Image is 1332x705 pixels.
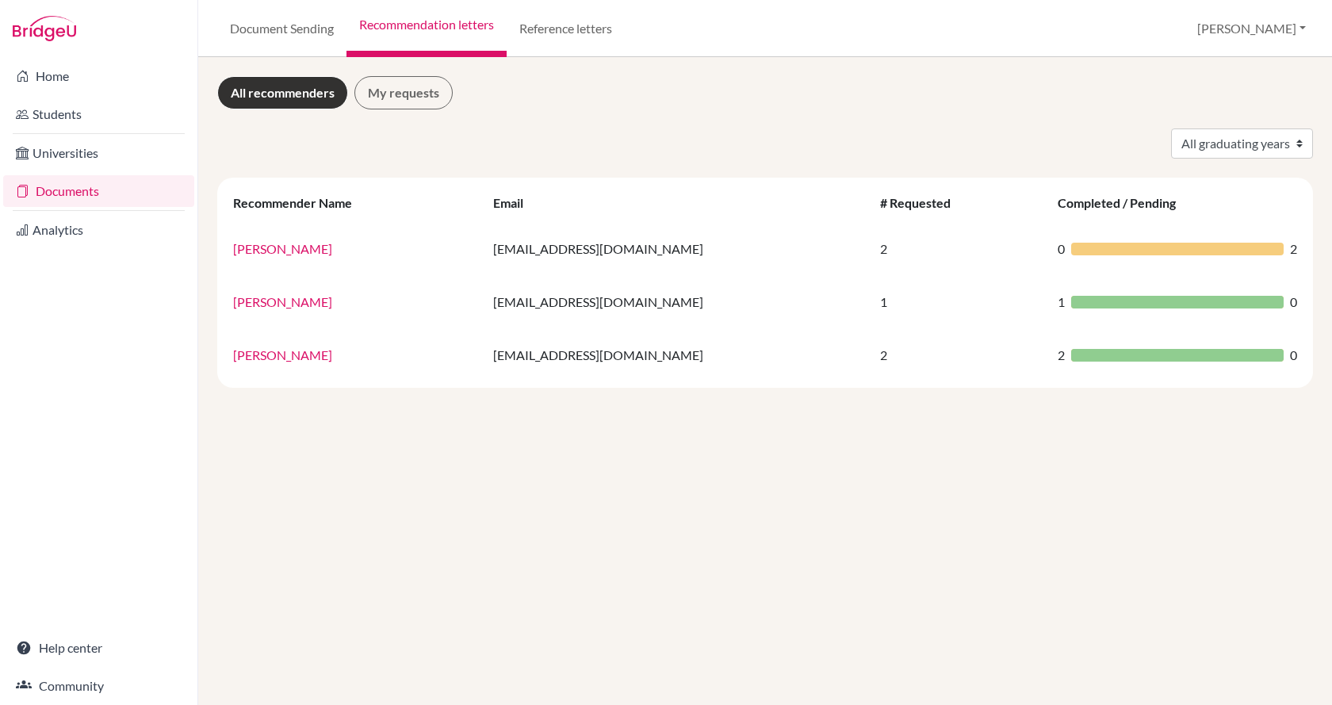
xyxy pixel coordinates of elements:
[1190,13,1313,44] button: [PERSON_NAME]
[1058,239,1065,259] span: 0
[3,60,194,92] a: Home
[233,294,332,309] a: [PERSON_NAME]
[233,347,332,362] a: [PERSON_NAME]
[484,275,871,328] td: [EMAIL_ADDRESS][DOMAIN_NAME]
[1058,293,1065,312] span: 1
[871,328,1049,381] td: 2
[1290,346,1297,365] span: 0
[233,241,332,256] a: [PERSON_NAME]
[1058,195,1192,210] div: Completed / Pending
[880,195,966,210] div: # Requested
[3,98,194,130] a: Students
[871,275,1049,328] td: 1
[233,195,368,210] div: Recommender Name
[1290,239,1297,259] span: 2
[3,214,194,246] a: Analytics
[3,175,194,207] a: Documents
[1058,346,1065,365] span: 2
[484,328,871,381] td: [EMAIL_ADDRESS][DOMAIN_NAME]
[3,632,194,664] a: Help center
[3,670,194,702] a: Community
[1290,293,1297,312] span: 0
[3,137,194,169] a: Universities
[871,222,1049,275] td: 2
[13,16,76,41] img: Bridge-U
[354,76,453,109] a: My requests
[493,195,539,210] div: Email
[484,222,871,275] td: [EMAIL_ADDRESS][DOMAIN_NAME]
[217,76,348,109] a: All recommenders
